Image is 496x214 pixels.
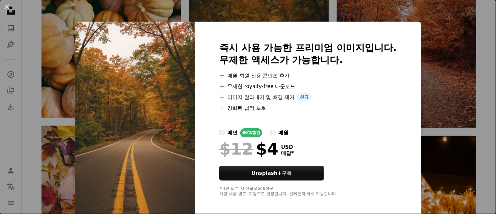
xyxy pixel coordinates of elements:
[240,128,262,137] div: 66% 할인
[297,93,311,101] span: 신규
[219,93,397,101] li: 이미지 잘라내기 및 배경 제거
[227,129,238,137] div: 매년
[219,186,397,197] div: *매년 납부 시 선불로 $48 청구 해당 세금 별도. 자동으로 연장됩니다. 언제든지 취소 가능합니다.
[219,130,225,135] input: 매년66%할인
[219,140,253,158] span: $12
[219,104,397,112] li: 강화된 법적 보호
[219,82,397,90] li: 무제한 royalty-free 다운로드
[281,144,294,150] span: USD
[219,140,278,158] div: $4
[219,166,324,181] button: Unsplash+구독
[278,129,288,137] div: 매월
[270,130,276,135] input: 매월
[219,42,397,66] h2: 즉시 사용 가능한 프리미엄 이미지입니다. 무제한 액세스가 가능합니다.
[219,72,397,80] li: 매월 회원 전용 콘텐츠 추가
[251,170,282,176] strong: Unsplash+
